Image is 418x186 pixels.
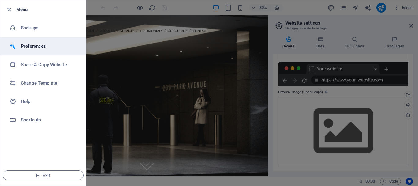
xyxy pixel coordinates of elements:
[3,170,84,180] button: Exit
[21,98,77,105] h6: Help
[21,61,77,68] h6: Share & Copy Website
[21,24,77,32] h6: Backups
[16,6,81,13] h6: Menu
[0,92,86,111] a: Help
[21,116,77,123] h6: Shortcuts
[21,43,77,50] h6: Preferences
[8,173,78,178] span: Exit
[21,79,77,87] h6: Change Template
